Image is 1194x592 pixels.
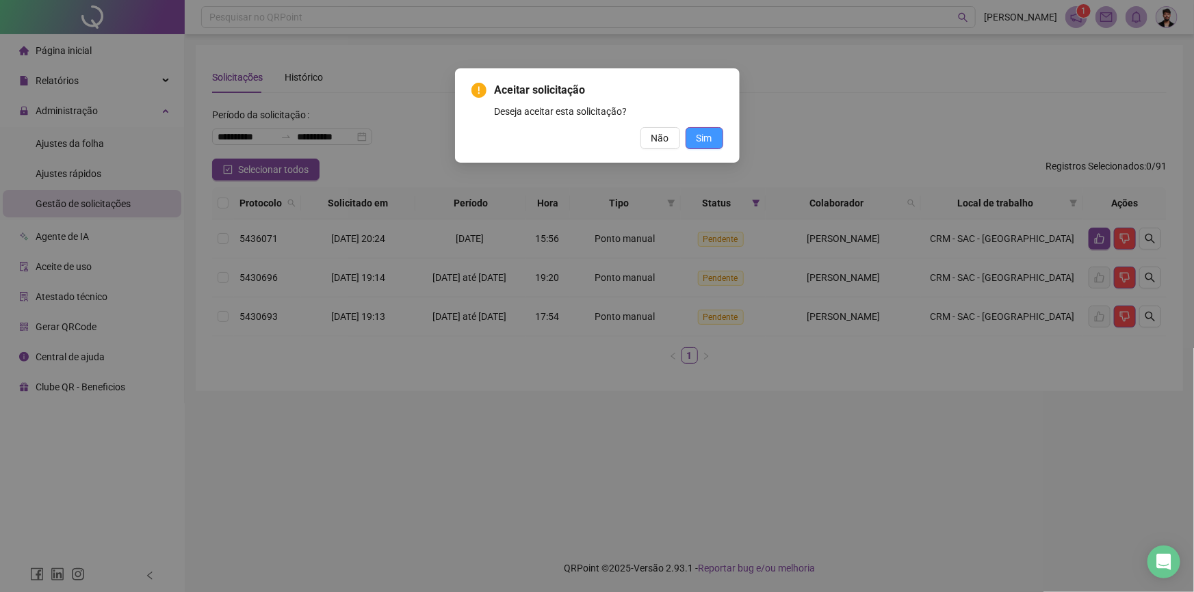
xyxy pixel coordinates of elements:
[1147,546,1180,578] div: Open Intercom Messenger
[495,104,723,119] div: Deseja aceitar esta solicitação?
[640,127,680,149] button: Não
[471,83,486,98] span: exclamation-circle
[495,82,723,98] span: Aceitar solicitação
[651,131,669,146] span: Não
[686,127,723,149] button: Sim
[697,131,712,146] span: Sim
